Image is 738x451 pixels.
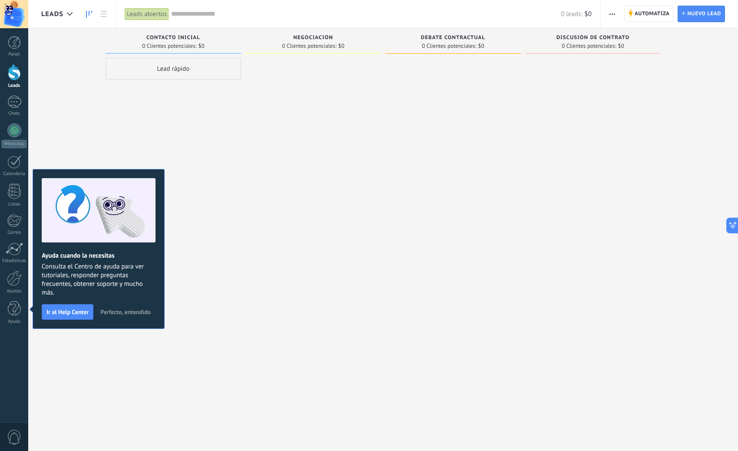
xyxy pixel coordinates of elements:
[2,111,27,116] div: Chats
[42,262,156,297] span: Consulta el Centro de ayuda para ver tutoriales, responder preguntas frecuentes, obtener soporte ...
[96,6,111,23] a: Lista
[41,10,63,18] span: Leads
[338,43,344,49] span: $0
[618,43,624,49] span: $0
[422,43,476,49] span: 0 Clientes potenciales:
[556,35,629,41] span: Discusión de contrato
[46,309,89,315] span: Ir al Help Center
[2,202,27,207] div: Listas
[561,10,582,18] span: 0 leads:
[2,289,27,294] div: Ajustes
[635,6,670,22] span: Automatiza
[199,43,205,49] span: $0
[2,258,27,264] div: Estadísticas
[687,6,721,22] span: Nuevo lead
[293,35,333,41] span: Negociación
[106,58,241,80] div: Lead rápido
[390,35,516,42] div: Debate contractual
[42,252,156,260] h2: Ayuda cuando la necesitas
[478,43,484,49] span: $0
[606,6,619,22] button: Más
[2,83,27,89] div: Leads
[421,35,485,41] span: Debate contractual
[678,6,725,22] a: Nuevo lead
[2,171,27,177] div: Calendario
[2,230,27,235] div: Correo
[585,10,592,18] span: $0
[250,35,377,42] div: Negociación
[282,43,336,49] span: 0 Clientes potenciales:
[562,43,616,49] span: 0 Clientes potenciales:
[96,305,155,318] button: Perfecto, entendido
[2,52,27,57] div: Panel
[624,6,674,22] a: Automatiza
[110,35,237,42] div: Contacto inicial
[82,6,96,23] a: Leads
[142,43,196,49] span: 0 Clientes potenciales:
[146,35,200,41] span: Contacto inicial
[530,35,656,42] div: Discusión de contrato
[100,309,151,315] span: Perfecto, entendido
[42,304,93,320] button: Ir al Help Center
[2,140,26,148] div: WhatsApp
[2,319,27,325] div: Ayuda
[125,8,169,20] div: Leads abiertos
